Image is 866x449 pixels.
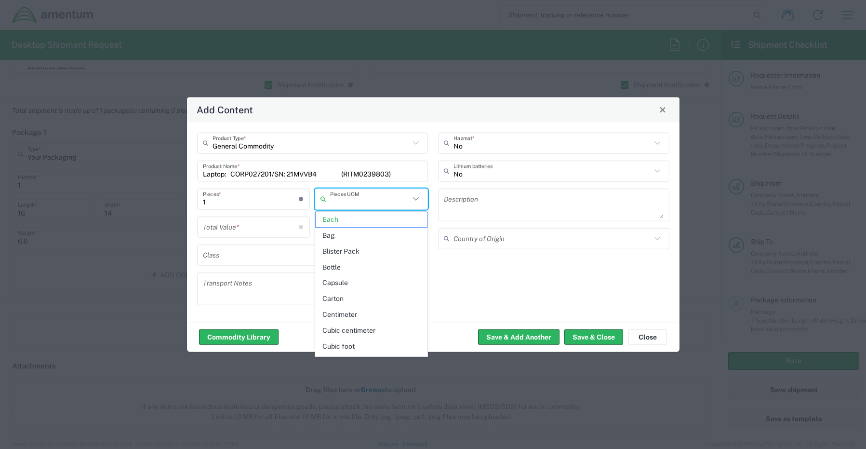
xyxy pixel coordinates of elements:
[564,329,623,345] button: Save & Close
[316,354,427,369] span: Cubic meter
[656,103,669,116] button: Close
[316,260,427,275] span: Bottle
[316,323,427,338] span: Cubic centimeter
[199,329,279,345] button: Commodity Library
[316,275,427,290] span: Capsule
[316,244,427,259] span: Blister Pack
[197,103,253,117] h4: Add Content
[316,339,427,354] span: Cubic foot
[316,212,427,227] span: Each
[316,228,427,243] span: Bag
[478,329,560,345] button: Save & Add Another
[316,307,427,322] span: Centimeter
[628,329,667,345] button: Close
[316,291,427,306] span: Carton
